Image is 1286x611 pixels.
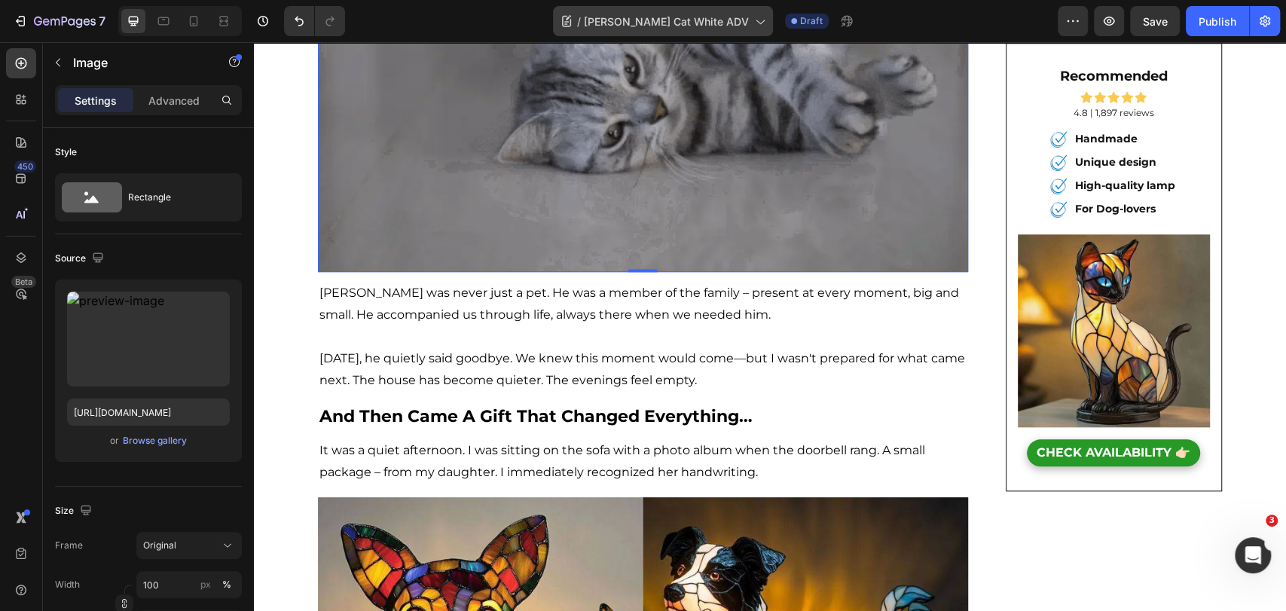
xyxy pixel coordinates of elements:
input: px% [136,571,242,598]
img: WhatsApp_Image_2025-09-19_at_14.33.54_457730a4_900x.webp [764,192,957,385]
div: Browse gallery [123,434,187,448]
button: % [197,576,215,594]
p: Advanced [148,93,200,108]
label: Width [55,578,80,591]
strong: Handmade [821,90,884,103]
label: Frame [55,539,83,552]
div: Beta [11,276,36,288]
p: Unique design [821,112,921,128]
button: Original [136,532,242,559]
h2: recommended [764,26,957,43]
button: Publish [1186,6,1249,36]
strong: High-quality lamp [821,136,921,150]
span: CHECK AVAILABILITY 👉🏻 [783,403,936,417]
button: px [218,576,236,594]
div: Size [55,501,95,521]
div: % [222,578,231,591]
span: Original [143,539,176,552]
span: [DATE], he quietly said goodbye. We knew this moment would come—but I wasn't prepared for what ca... [66,309,711,345]
p: 4.8 | 1,897 reviews [765,63,955,79]
span: and then came a gift that changed everything… [66,364,499,384]
span: [PERSON_NAME] was never just a pet. He was a member of the family – present at every moment, big ... [66,243,705,280]
button: Save [1130,6,1180,36]
div: Rectangle [128,180,220,215]
iframe: Intercom live chat [1235,537,1271,573]
iframe: Design area [254,42,1286,611]
div: Publish [1199,14,1236,29]
span: / [577,14,581,29]
span: It was a quiet afternoon. I was sitting on the sofa with a photo album when the doorbell rang. A ... [66,401,671,437]
span: Draft [800,14,823,28]
div: Style [55,145,77,159]
div: Undo/Redo [284,6,345,36]
input: https://example.com/image.jpg [67,399,230,426]
span: 3 [1266,515,1278,527]
span: [PERSON_NAME] Cat White ADV [584,14,749,29]
button: 7 [6,6,112,36]
p: For Dog-lovers [821,159,921,175]
p: 7 [99,12,105,30]
div: Source [55,249,107,269]
button: Browse gallery [122,433,188,448]
p: Settings [75,93,117,108]
a: CHECK AVAILABILITY 👉🏻 [773,397,946,425]
img: preview-image [67,292,230,386]
p: Image [73,53,201,72]
span: or [110,432,119,450]
div: 450 [14,160,36,173]
span: Save [1143,15,1168,28]
div: px [200,578,211,591]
